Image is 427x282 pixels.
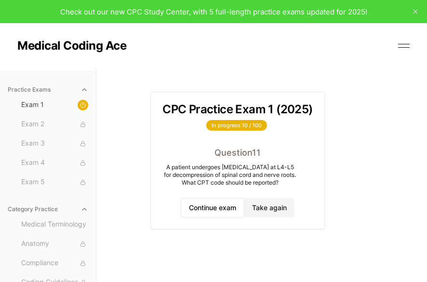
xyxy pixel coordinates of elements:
h3: CPC Practice Exam 1 (2025) [162,104,312,115]
div: A patient undergoes [MEDICAL_DATA] at L4-L5 for decompression of spinal cord and nerve roots. Wha... [162,163,297,187]
button: Medical Terminology [17,217,92,232]
button: Anatomy [17,236,92,252]
span: Exam 1 [21,100,88,110]
span: Exam 5 [21,177,88,188]
button: Category Practice [4,201,92,217]
button: Compliance [17,255,92,271]
span: Check out our new CPC Study Center, with 5 full-length practice exams updated for 2025! [60,7,367,16]
button: Exam 1 [17,97,92,113]
div: In progress 10 / 100 [206,120,267,131]
span: Compliance [21,258,88,269]
button: Exam 2 [17,117,92,132]
button: close [408,4,423,19]
span: Anatomy [21,239,88,249]
button: Exam 3 [17,136,92,151]
button: Continue exam [181,198,244,217]
span: Medical Terminology [21,219,88,230]
button: Exam 4 [17,155,92,171]
button: Take again [244,198,294,217]
button: Exam 5 [17,175,92,190]
span: Exam 4 [21,158,88,168]
span: Exam 3 [21,138,88,149]
button: Practice Exams [4,82,92,97]
div: Question 11 [162,146,312,160]
span: Exam 2 [21,119,88,130]
a: Medical Coding Ace [17,40,126,52]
